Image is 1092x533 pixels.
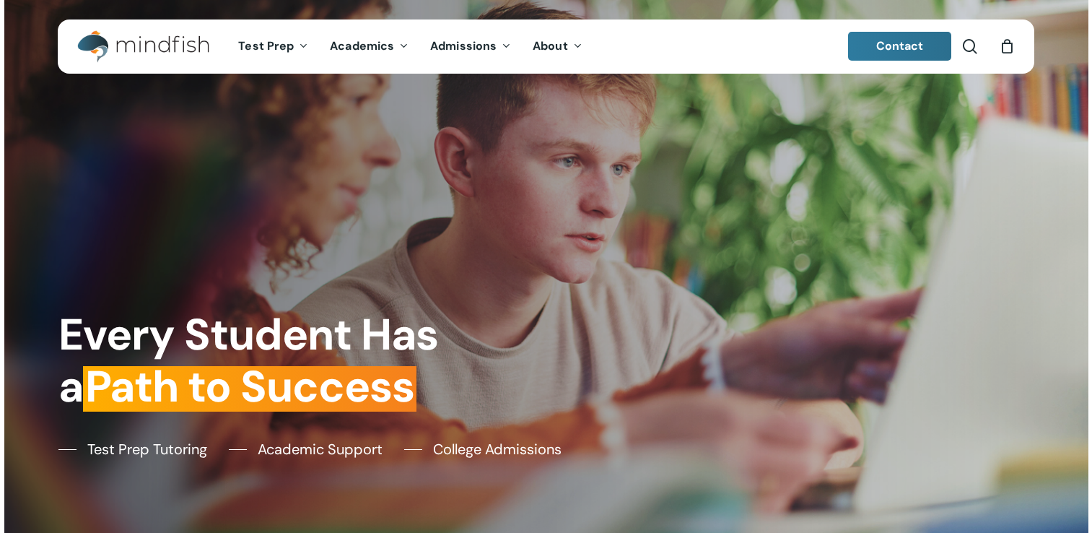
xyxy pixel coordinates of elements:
[58,309,536,414] h1: Every Student Has a
[229,438,383,460] a: Academic Support
[430,38,497,53] span: Admissions
[522,40,593,53] a: About
[876,38,924,53] span: Contact
[433,438,562,460] span: College Admissions
[58,438,207,460] a: Test Prep Tutoring
[58,19,1034,74] header: Main Menu
[87,438,207,460] span: Test Prep Tutoring
[227,19,593,74] nav: Main Menu
[238,38,294,53] span: Test Prep
[404,438,562,460] a: College Admissions
[319,40,419,53] a: Academics
[227,40,319,53] a: Test Prep
[848,32,952,61] a: Contact
[419,40,522,53] a: Admissions
[258,438,383,460] span: Academic Support
[83,358,416,415] em: Path to Success
[533,38,568,53] span: About
[330,38,394,53] span: Academics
